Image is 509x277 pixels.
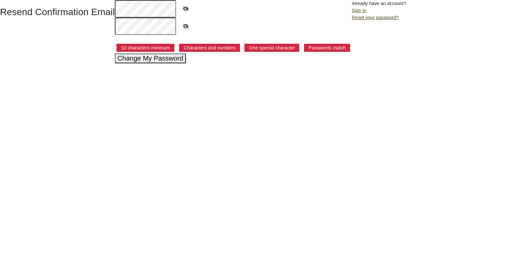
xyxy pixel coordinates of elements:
a: Reset your password? [352,15,399,20]
a: Sign in [352,8,366,13]
p: Passwords match [304,44,350,52]
p: One special character [244,44,299,52]
p: Characters and numbers [179,44,240,52]
button: Change My Password [115,54,186,63]
p: 10 characters minimum [116,44,175,52]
